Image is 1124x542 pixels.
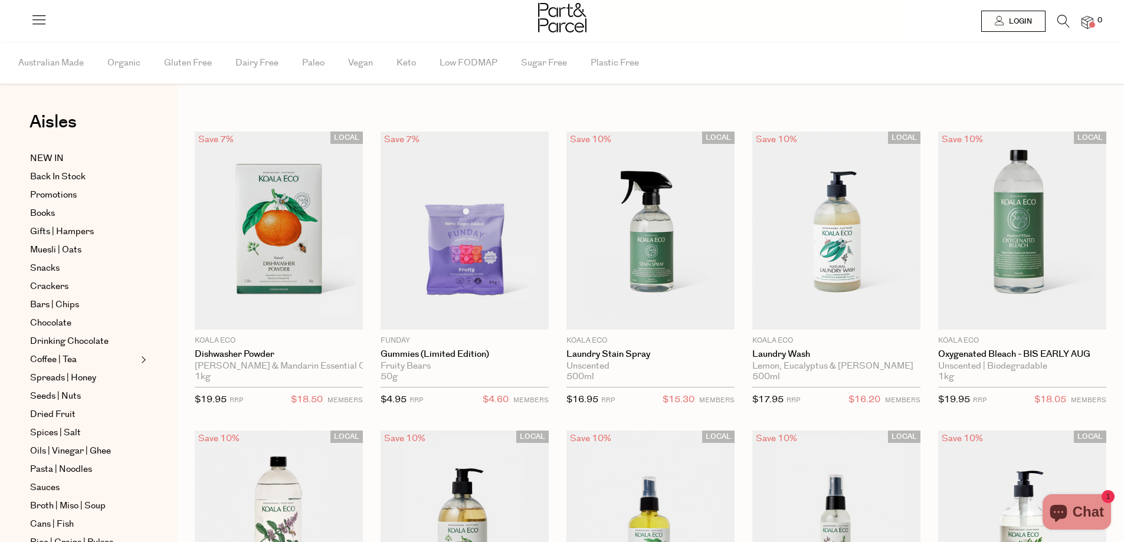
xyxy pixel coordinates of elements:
[30,389,137,403] a: Seeds | Nuts
[195,431,243,446] div: Save 10%
[30,113,77,143] a: Aisles
[752,372,780,382] span: 500ml
[348,42,373,84] span: Vegan
[30,408,76,422] span: Dried Fruit
[30,481,60,495] span: Sauces
[938,372,954,382] span: 1kg
[30,243,137,257] a: Muesli | Oats
[30,206,137,221] a: Books
[938,431,987,446] div: Save 10%
[752,349,920,360] a: Laundry Wash
[18,42,84,84] span: Australian Made
[30,280,68,294] span: Crackers
[30,316,137,330] a: Chocolate
[195,132,363,330] img: Dishwasher Powder
[566,336,735,346] p: Koala Eco
[291,392,323,408] span: $18.50
[30,389,81,403] span: Seeds | Nuts
[30,353,137,367] a: Coffee | Tea
[702,132,735,144] span: LOCAL
[30,426,137,440] a: Spices | Salt
[848,392,880,408] span: $16.20
[30,225,94,239] span: Gifts | Hampers
[195,372,211,382] span: 1kg
[381,349,549,360] a: Gummies (Limited Edition)
[381,132,549,330] img: Gummies (Limited Edition)
[483,392,509,408] span: $4.60
[30,444,137,458] a: Oils | Vinegar | Ghee
[302,42,325,84] span: Paleo
[30,481,137,495] a: Sauces
[30,170,86,184] span: Back In Stock
[30,170,137,184] a: Back In Stock
[538,3,586,32] img: Part&Parcel
[1071,396,1106,405] small: MEMBERS
[107,42,140,84] span: Organic
[1094,15,1105,26] span: 0
[702,431,735,443] span: LOCAL
[30,298,79,312] span: Bars | Chips
[440,42,497,84] span: Low FODMAP
[195,336,363,346] p: Koala Eco
[195,132,237,147] div: Save 7%
[30,371,96,385] span: Spreads | Honey
[566,361,735,372] div: Unscented
[938,132,1106,330] img: Oxygenated Bleach - BIS EARLY AUG
[30,261,137,275] a: Snacks
[381,132,423,147] div: Save 7%
[30,261,60,275] span: Snacks
[230,396,243,405] small: RRP
[30,499,137,513] a: Broth | Miso | Soup
[30,462,92,477] span: Pasta | Noodles
[30,316,71,330] span: Chocolate
[381,361,549,372] div: Fruity Bears
[381,336,549,346] p: Funday
[30,444,111,458] span: Oils | Vinegar | Ghee
[164,42,212,84] span: Gluten Free
[663,392,694,408] span: $15.30
[566,393,598,406] span: $16.95
[566,132,735,330] img: Laundry Stain Spray
[938,336,1106,346] p: Koala Eco
[30,206,55,221] span: Books
[938,132,987,147] div: Save 10%
[30,334,137,349] a: Drinking Chocolate
[752,361,920,372] div: Lemon, Eucalyptus & [PERSON_NAME]
[888,431,920,443] span: LOCAL
[30,280,137,294] a: Crackers
[30,188,77,202] span: Promotions
[1039,494,1115,533] inbox-online-store-chat: Shopify online store chat
[787,396,800,405] small: RRP
[566,431,615,446] div: Save 10%
[981,11,1046,32] a: Login
[30,499,106,513] span: Broth | Miso | Soup
[1082,16,1093,28] a: 0
[30,517,74,531] span: Cans | Fish
[195,393,227,406] span: $19.95
[566,349,735,360] a: Laundry Stain Spray
[396,42,416,84] span: Keto
[30,371,137,385] a: Spreads | Honey
[521,42,567,84] span: Sugar Free
[195,361,363,372] div: [PERSON_NAME] & Mandarin Essential Oil
[513,396,549,405] small: MEMBERS
[138,353,146,367] button: Expand/Collapse Coffee | Tea
[938,393,970,406] span: $19.95
[752,431,801,446] div: Save 10%
[30,188,137,202] a: Promotions
[30,408,137,422] a: Dried Fruit
[30,109,77,135] span: Aisles
[752,132,801,147] div: Save 10%
[30,426,81,440] span: Spices | Salt
[30,152,137,166] a: NEW IN
[752,336,920,346] p: Koala Eco
[888,132,920,144] span: LOCAL
[1034,392,1066,408] span: $18.05
[30,298,137,312] a: Bars | Chips
[601,396,615,405] small: RRP
[566,132,615,147] div: Save 10%
[566,372,594,382] span: 500ml
[330,132,363,144] span: LOCAL
[30,353,77,367] span: Coffee | Tea
[330,431,363,443] span: LOCAL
